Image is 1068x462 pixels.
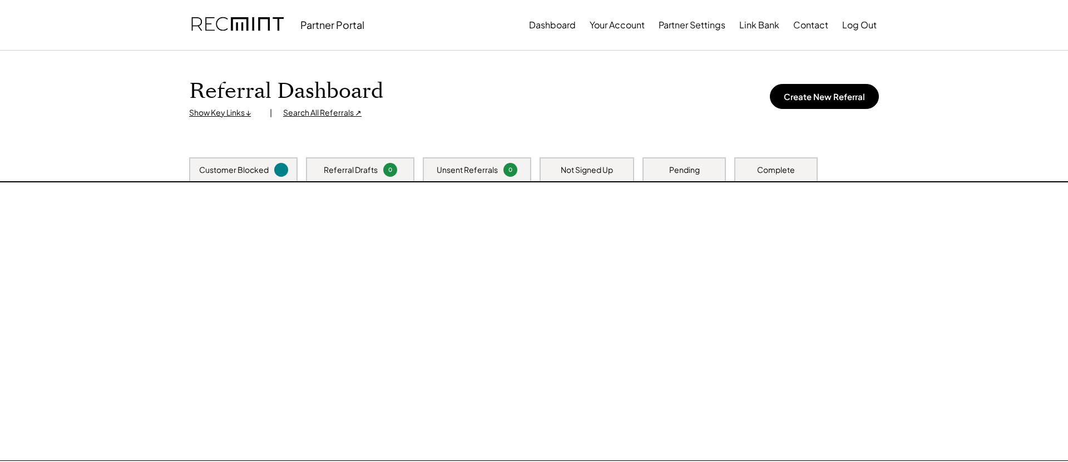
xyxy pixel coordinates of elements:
[757,165,795,176] div: Complete
[842,14,877,36] button: Log Out
[659,14,725,36] button: Partner Settings
[300,18,364,31] div: Partner Portal
[561,165,613,176] div: Not Signed Up
[437,165,498,176] div: Unsent Referrals
[324,165,378,176] div: Referral Drafts
[189,78,383,105] h1: Referral Dashboard
[191,6,284,44] img: recmint-logotype%403x.png
[199,165,269,176] div: Customer Blocked
[189,107,259,118] div: Show Key Links ↓
[590,14,645,36] button: Your Account
[770,84,879,109] button: Create New Referral
[669,165,700,176] div: Pending
[529,14,576,36] button: Dashboard
[283,107,362,118] div: Search All Referrals ↗
[270,107,272,118] div: |
[385,166,395,174] div: 0
[793,14,828,36] button: Contact
[739,14,779,36] button: Link Bank
[505,166,516,174] div: 0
